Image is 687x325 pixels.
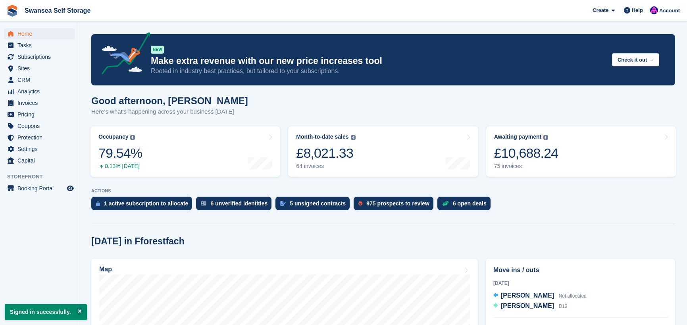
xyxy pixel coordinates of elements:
[91,107,248,116] p: Here's what's happening across your business [DATE]
[543,135,548,140] img: icon-info-grey-7440780725fd019a000dd9b08b2336e03edf1995a4989e88bcd33f0948082b44.svg
[17,40,65,51] span: Tasks
[4,28,75,39] a: menu
[17,63,65,74] span: Sites
[91,236,185,247] h2: [DATE] in Fforestfach
[17,51,65,62] span: Subscriptions
[593,6,608,14] span: Create
[98,163,142,170] div: 0.13% [DATE]
[95,32,150,77] img: price-adjustments-announcement-icon-8257ccfd72463d97f412b2fc003d46551f7dbcb40ab6d574587a9cd5c0d94...
[65,184,75,193] a: Preview store
[4,51,75,62] a: menu
[280,201,286,206] img: contract_signature_icon-13c848040528278c33f63329250d36e43548de30e8caae1d1a13099fd9432cc5.svg
[650,6,658,14] img: Donna Davies
[493,280,668,287] div: [DATE]
[96,201,100,206] img: active_subscription_to_allocate_icon-d502201f5373d7db506a760aba3b589e785aa758c864c3986d89f69b8ff3...
[4,40,75,51] a: menu
[4,143,75,155] a: menu
[151,55,606,67] p: Make extra revenue with our new price increases tool
[151,67,606,75] p: Rooted in industry best practices, but tailored to your subscriptions.
[17,109,65,120] span: Pricing
[494,133,542,140] div: Awaiting payment
[296,163,355,170] div: 64 invoices
[4,120,75,132] a: menu
[494,163,558,170] div: 75 invoices
[354,197,437,214] a: 975 prospects to review
[296,133,348,140] div: Month-to-date sales
[91,197,196,214] a: 1 active subscription to allocate
[559,293,587,299] span: Not allocated
[104,200,188,207] div: 1 active subscription to allocate
[288,126,478,177] a: Month-to-date sales £8,021.33 64 invoices
[130,135,135,140] img: icon-info-grey-7440780725fd019a000dd9b08b2336e03edf1995a4989e88bcd33f0948082b44.svg
[4,97,75,108] a: menu
[17,120,65,132] span: Coupons
[501,292,554,299] span: [PERSON_NAME]
[4,63,75,74] a: menu
[366,200,429,207] div: 975 prospects to review
[91,188,675,193] p: ACTIONS
[5,304,87,320] p: Signed in successfully.
[4,86,75,97] a: menu
[17,74,65,85] span: CRM
[99,266,112,273] h2: Map
[17,97,65,108] span: Invoices
[210,200,267,207] div: 6 unverified identities
[98,145,142,161] div: 79.54%
[4,74,75,85] a: menu
[442,201,449,206] img: deal-1b604bf984904fb50ccaf53a9ad4b4a5d6e5aea283cecdc64d6e3604feb123c2.svg
[4,183,75,194] a: menu
[659,7,680,15] span: Account
[201,201,206,206] img: verify_identity-adf6edd0f0f0b5bbfe63781bf79b02c33cf7c696d77639b501bdc392416b5a36.svg
[612,53,659,66] button: Check it out →
[453,200,487,207] div: 6 open deals
[4,155,75,166] a: menu
[17,28,65,39] span: Home
[559,304,568,309] span: D13
[493,301,568,311] a: [PERSON_NAME] D13
[351,135,356,140] img: icon-info-grey-7440780725fd019a000dd9b08b2336e03edf1995a4989e88bcd33f0948082b44.svg
[486,126,676,177] a: Awaiting payment £10,688.24 75 invoices
[494,145,558,161] div: £10,688.24
[501,302,554,309] span: [PERSON_NAME]
[151,46,164,54] div: NEW
[90,126,280,177] a: Occupancy 79.54% 0.13% [DATE]
[6,5,18,17] img: stora-icon-8386f47178a22dfd0bd8f6a31ec36ba5ce8667c1dd55bd0f319d3a0aa187defe.svg
[17,86,65,97] span: Analytics
[17,155,65,166] span: Capital
[493,291,587,301] a: [PERSON_NAME] Not allocated
[7,173,79,181] span: Storefront
[296,145,355,161] div: £8,021.33
[17,143,65,155] span: Settings
[91,95,248,106] h1: Good afternoon, [PERSON_NAME]
[632,6,643,14] span: Help
[358,201,362,206] img: prospect-51fa495bee0391a8d652442698ab0144808aea92771e9ea1ae160a38d050c398.svg
[17,132,65,143] span: Protection
[196,197,275,214] a: 6 unverified identities
[290,200,346,207] div: 5 unsigned contracts
[275,197,354,214] a: 5 unsigned contracts
[4,109,75,120] a: menu
[21,4,94,17] a: Swansea Self Storage
[4,132,75,143] a: menu
[437,197,495,214] a: 6 open deals
[98,133,128,140] div: Occupancy
[17,183,65,194] span: Booking Portal
[493,265,668,275] h2: Move ins / outs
